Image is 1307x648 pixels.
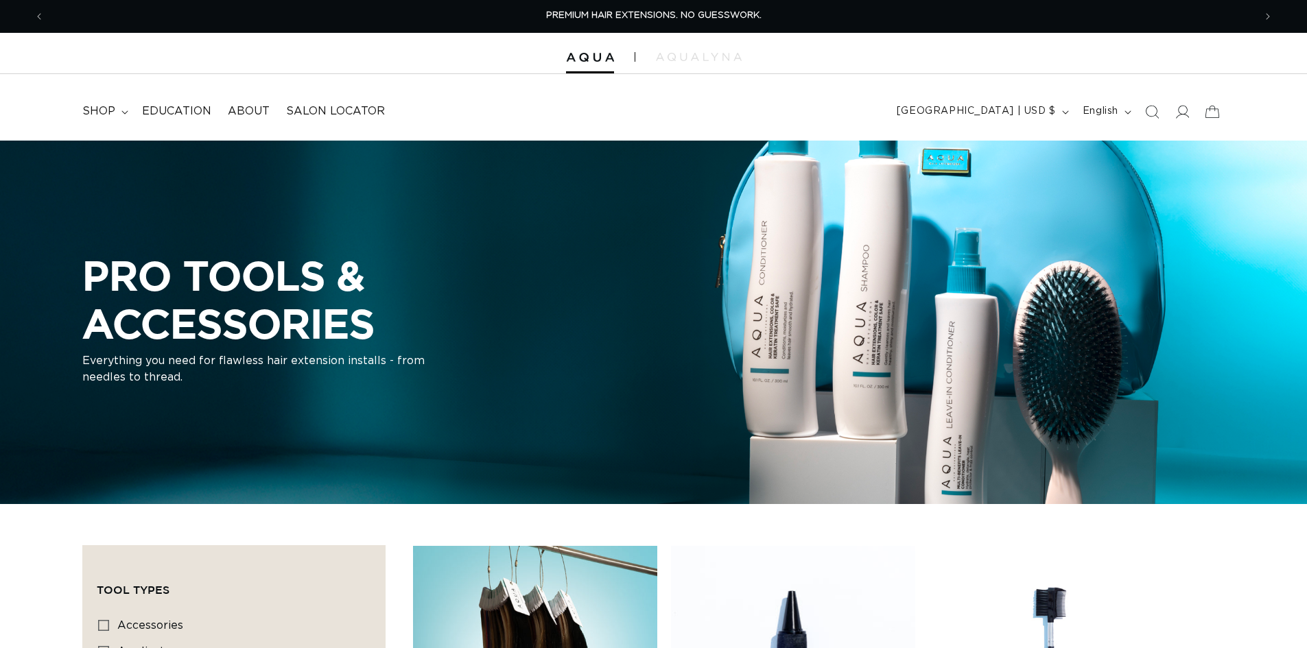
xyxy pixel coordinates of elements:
[1074,99,1137,125] button: English
[220,96,278,127] a: About
[97,584,169,596] span: Tool Types
[888,99,1074,125] button: [GEOGRAPHIC_DATA] | USD $
[656,53,742,61] img: aqualyna.com
[228,104,270,119] span: About
[97,560,371,609] summary: Tool Types (0 selected)
[278,96,393,127] a: Salon Locator
[74,96,134,127] summary: shop
[1083,104,1118,119] span: English
[134,96,220,127] a: Education
[117,620,183,631] span: accessories
[82,104,115,119] span: shop
[897,104,1056,119] span: [GEOGRAPHIC_DATA] | USD $
[286,104,385,119] span: Salon Locator
[142,104,211,119] span: Education
[1137,97,1167,127] summary: Search
[566,53,614,62] img: Aqua Hair Extensions
[1253,3,1283,29] button: Next announcement
[82,353,425,386] p: Everything you need for flawless hair extension installs - from needles to thread.
[24,3,54,29] button: Previous announcement
[82,252,604,347] h2: PRO TOOLS & ACCESSORIES
[546,11,762,20] span: PREMIUM HAIR EXTENSIONS. NO GUESSWORK.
